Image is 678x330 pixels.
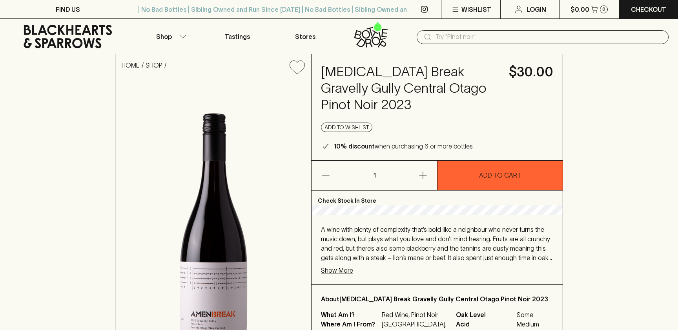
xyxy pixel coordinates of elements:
[509,64,553,80] h4: $30.00
[456,319,515,329] span: Acid
[517,310,553,319] span: Some
[156,32,172,41] p: Shop
[286,57,308,77] button: Add to wishlist
[56,5,80,14] p: FIND US
[437,161,563,190] button: ADD TO CART
[225,32,250,41] p: Tastings
[517,319,553,329] span: Medium
[602,7,605,11] p: 0
[321,123,372,132] button: Add to wishlist
[334,141,473,151] p: when purchasing 6 or more bottles
[334,143,375,150] b: 10% discount
[365,161,384,190] p: 1
[321,64,499,113] h4: [MEDICAL_DATA] Break Gravelly Gully Central Otago Pinot Noir 2023
[136,19,204,54] button: Shop
[204,19,272,54] a: Tastings
[321,310,380,319] p: What Am I?
[122,62,140,69] a: HOME
[146,62,162,69] a: SHOP
[321,266,353,275] p: Show More
[321,226,552,271] span: A wine with plenty of complexity that’s bold like a neighbour who never turns the music down, but...
[527,5,546,14] p: Login
[321,294,553,304] p: About [MEDICAL_DATA] Break Gravelly Gully Central Otago Pinot Noir 2023
[295,32,315,41] p: Stores
[570,5,589,14] p: $0.00
[312,191,563,205] p: Check Stock In Store
[461,5,491,14] p: Wishlist
[479,170,521,180] p: ADD TO CART
[456,310,515,319] span: Oak Level
[272,19,339,54] a: Stores
[631,5,666,14] p: Checkout
[382,310,447,319] p: Red Wine, Pinot Noir
[436,31,662,43] input: Try "Pinot noir"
